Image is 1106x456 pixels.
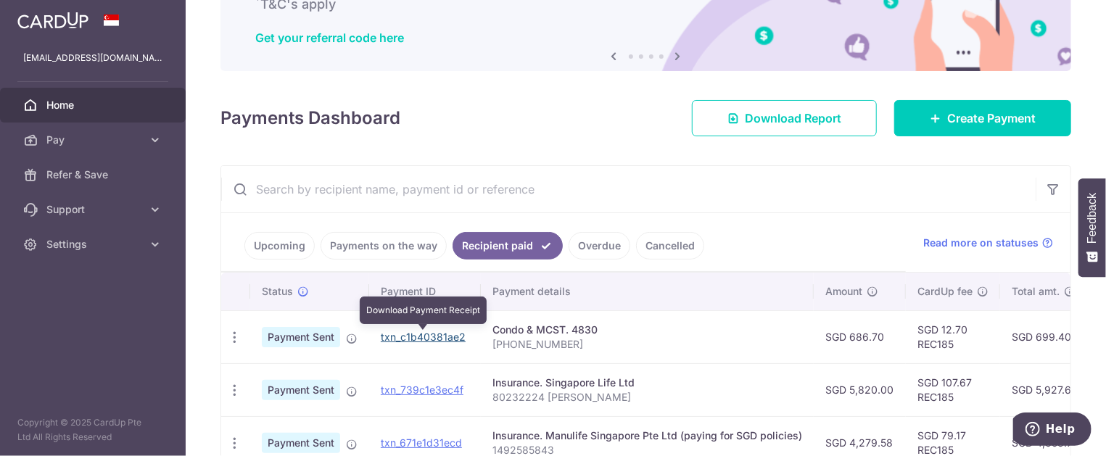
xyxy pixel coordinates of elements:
input: Search by recipient name, payment id or reference [221,166,1036,212]
a: Recipient paid [453,232,563,260]
span: Home [46,98,142,112]
iframe: Opens a widget where you can find more information [1013,413,1091,449]
span: Total amt. [1012,284,1060,299]
span: CardUp fee [917,284,973,299]
button: Feedback - Show survey [1078,178,1106,277]
th: Payment ID [369,273,481,310]
img: CardUp [17,12,88,29]
td: SGD 12.70 REC185 [906,310,1000,363]
span: Payment Sent [262,380,340,400]
a: txn_671e1d31ecd [381,436,462,449]
p: [EMAIL_ADDRESS][DOMAIN_NAME] [23,51,162,65]
td: SGD 5,820.00 [814,363,906,416]
p: [PHONE_NUMBER] [492,337,802,352]
span: Download Report [745,109,841,127]
span: Amount [825,284,862,299]
span: Feedback [1086,193,1099,244]
td: SGD 5,927.67 [1000,363,1091,416]
span: Refer & Save [46,167,142,182]
th: Payment details [481,273,814,310]
span: Read more on statuses [923,236,1039,250]
a: Cancelled [636,232,704,260]
a: Overdue [569,232,630,260]
h4: Payments Dashboard [220,105,400,131]
a: Download Report [692,100,877,136]
td: SGD 699.40 [1000,310,1091,363]
td: SGD 107.67 REC185 [906,363,1000,416]
div: Download Payment Receipt [360,297,487,324]
a: Create Payment [894,100,1071,136]
a: txn_c1b40381ae2 [381,331,466,343]
div: Insurance. Manulife Singapore Pte Ltd (paying for SGD policies) [492,428,802,443]
a: Payments on the way [321,232,447,260]
p: 80232224 [PERSON_NAME] [492,390,802,405]
span: Pay [46,133,142,147]
span: Status [262,284,293,299]
a: Get your referral code here [255,30,404,45]
span: Payment Sent [262,433,340,453]
a: Upcoming [244,232,315,260]
a: txn_739c1e3ec4f [381,384,463,396]
span: Settings [46,237,142,252]
div: Condo & MCST. 4830 [492,323,802,337]
span: Support [46,202,142,217]
span: Create Payment [947,109,1036,127]
td: SGD 686.70 [814,310,906,363]
a: Read more on statuses [923,236,1053,250]
div: Insurance. Singapore Life Ltd [492,376,802,390]
span: Payment Sent [262,327,340,347]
